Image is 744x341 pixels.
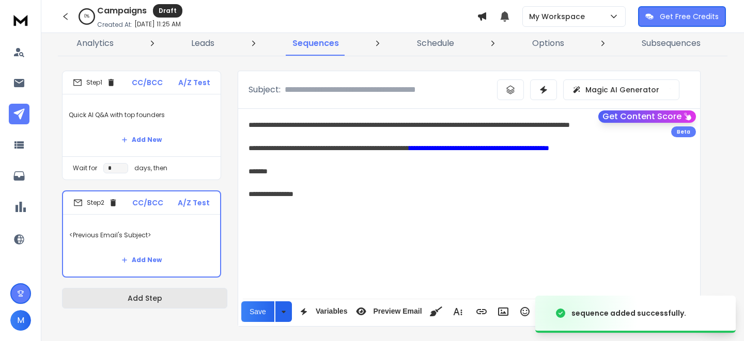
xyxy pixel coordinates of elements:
p: My Workspace [529,11,589,22]
div: Beta [671,126,696,137]
span: Preview Email [371,307,424,316]
p: Magic AI Generator [585,85,659,95]
button: Add New [113,129,170,150]
p: CC/BCC [132,77,163,88]
p: Sequences [292,37,339,50]
div: Draft [153,4,182,18]
button: Save [241,301,274,322]
button: Get Content Score [598,110,696,123]
span: Variables [314,307,350,316]
a: Analytics [70,31,120,56]
a: Options [526,31,570,56]
p: Leads [191,37,214,50]
img: logo [10,10,31,29]
p: Wait for [73,164,97,172]
a: Sequences [286,31,345,56]
button: M [10,310,31,331]
p: Subsequences [642,37,701,50]
p: Get Free Credits [660,11,719,22]
p: 0 % [84,13,89,20]
button: Insert Image (⌘P) [493,301,513,322]
p: CC/BCC [132,198,163,208]
button: More Text [448,301,468,322]
div: Step 1 [73,78,116,87]
p: Analytics [76,37,114,50]
p: A/Z Test [178,77,210,88]
button: Insert Link (⌘K) [472,301,491,322]
p: <Previous Email's Subject> [69,221,214,250]
a: Subsequences [636,31,707,56]
button: Add Step [62,288,227,308]
p: Created At: [97,21,132,29]
button: Magic AI Generator [563,79,679,100]
p: A/Z Test [178,198,210,208]
button: Preview Email [351,301,424,322]
button: Add New [113,250,170,270]
p: [DATE] 11:25 AM [134,20,181,28]
h1: Campaigns [97,5,147,17]
a: Schedule [411,31,460,56]
p: days, then [134,164,167,172]
button: Variables [294,301,350,322]
button: Get Free Credits [638,6,726,27]
li: Step1CC/BCCA/Z TestQuick AI Q&A with top foundersAdd NewWait fordays, then [62,71,221,180]
div: sequence added successfully. [571,308,686,318]
p: Subject: [249,84,281,96]
button: Clean HTML [426,301,446,322]
p: Quick AI Q&A with top founders [69,101,214,129]
div: Step 2 [73,198,118,207]
p: Options [532,37,564,50]
a: Leads [185,31,221,56]
li: Step2CC/BCCA/Z Test<Previous Email's Subject>Add New [62,190,221,278]
button: Emoticons [515,301,535,322]
p: Schedule [417,37,454,50]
